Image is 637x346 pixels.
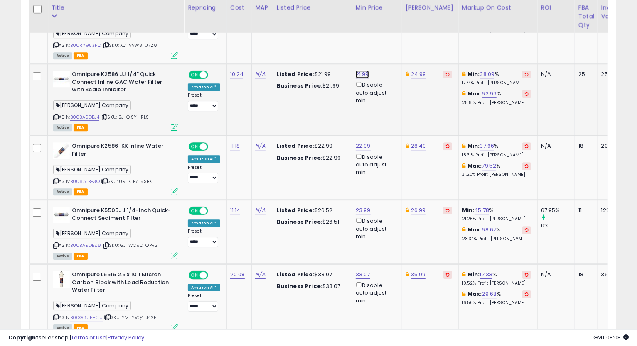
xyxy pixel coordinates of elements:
[53,271,178,330] div: ASIN:
[356,216,396,240] div: Disable auto adjust min
[356,80,396,104] div: Disable auto adjust min
[53,301,131,310] span: [PERSON_NAME] Company
[72,207,173,224] b: Omnipure K5505JJ 1/4-Inch Quick-Connect Sediment Filter
[467,90,482,97] b: Max:
[74,188,88,195] span: FBA
[189,143,200,150] span: ON
[462,300,531,306] p: 16.56% Profit [PERSON_NAME]
[578,207,591,214] div: 11
[188,284,220,291] div: Amazon AI *
[467,70,480,78] b: Min:
[411,206,426,214] a: 26.99
[189,272,200,279] span: ON
[188,165,220,183] div: Preset:
[189,207,200,214] span: ON
[188,293,220,312] div: Preset:
[53,142,70,159] img: 41OHQKIYVSL._SL40_.jpg
[101,114,149,120] span: | SKU: 2J-Q1SY-IRLS
[277,271,346,278] div: $33.07
[277,206,315,214] b: Listed Price:
[462,216,531,222] p: 21.26% Profit [PERSON_NAME]
[406,3,455,12] div: [PERSON_NAME]
[70,42,101,49] a: B00RY953FC
[53,71,178,130] div: ASIN:
[230,206,241,214] a: 11.14
[277,270,315,278] b: Listed Price:
[475,206,489,214] a: 45.78
[53,124,72,131] span: All listings currently available for purchase on Amazon
[277,142,315,150] b: Listed Price:
[578,271,591,278] div: 18
[462,172,531,178] p: 31.20% Profit [PERSON_NAME]
[72,142,173,160] b: Omnipure K2586-KK Inline Water Filter
[277,207,346,214] div: $26.52
[356,270,370,279] a: 33.07
[207,71,220,78] span: OFF
[462,236,531,242] p: 28.34% Profit [PERSON_NAME]
[277,218,322,226] b: Business Price:
[480,70,495,78] a: 38.09
[482,290,497,298] a: 29.68
[462,80,531,86] p: 17.74% Profit [PERSON_NAME]
[411,270,426,279] a: 35.99
[188,3,223,12] div: Repricing
[462,290,531,306] div: %
[277,154,346,162] div: $22.99
[53,71,70,87] img: 31qsREDfDoL._SL40_.jpg
[71,334,106,341] a: Terms of Use
[255,142,265,150] a: N/A
[188,155,220,163] div: Amazon AI *
[230,270,245,279] a: 20.08
[53,52,72,59] span: All listings currently available for purchase on Amazon
[541,271,568,278] div: N/A
[70,178,100,185] a: B008ATBP3O
[467,162,482,170] b: Max:
[189,71,200,78] span: ON
[51,3,181,12] div: Title
[188,83,220,91] div: Amazon AI *
[462,100,531,106] p: 25.81% Profit [PERSON_NAME]
[53,165,131,174] span: [PERSON_NAME] Company
[277,3,349,12] div: Listed Price
[230,142,240,150] a: 11.18
[277,218,346,226] div: $26.51
[462,142,531,158] div: %
[356,142,371,150] a: 22.99
[356,3,398,12] div: Min Price
[356,280,396,305] div: Disable auto adjust min
[480,142,494,150] a: 37.66
[53,142,178,194] div: ASIN:
[102,42,157,49] span: | SKU: XC-VVW3-U7Z8
[8,334,144,342] div: seller snap | |
[255,70,265,78] a: N/A
[462,226,531,241] div: %
[188,93,220,111] div: Preset:
[255,206,265,214] a: N/A
[207,272,220,279] span: OFF
[356,70,369,78] a: 21.99
[462,71,531,86] div: %
[108,334,144,341] a: Privacy Policy
[462,3,534,12] div: Markup on Cost
[53,188,72,195] span: All listings currently available for purchase on Amazon
[411,142,426,150] a: 28.49
[255,270,265,279] a: N/A
[462,152,531,158] p: 18.31% Profit [PERSON_NAME]
[104,314,156,321] span: | SKU: YM-YVQ4-J42E
[578,3,594,29] div: FBA Total Qty
[188,229,220,247] div: Preset:
[411,70,426,78] a: 24.99
[593,334,629,341] span: 2025-10-13 08:08 GMT
[480,270,493,279] a: 17.33
[277,154,322,162] b: Business Price:
[53,229,131,238] span: [PERSON_NAME] Company
[255,3,269,12] div: MAP
[541,207,575,214] div: 67.95%
[462,207,531,222] div: %
[601,3,624,21] div: Inv. value
[207,143,220,150] span: OFF
[70,114,99,121] a: B00BA9DEJ4
[53,100,131,110] span: [PERSON_NAME] Company
[578,142,591,150] div: 18
[72,271,173,296] b: Omnipure L5515 2.5 x 10 1 Micron Carbon Block with Lead Reduction Water Filter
